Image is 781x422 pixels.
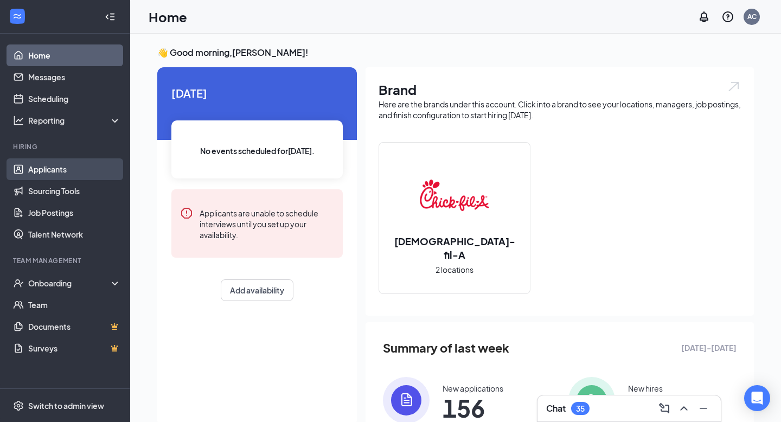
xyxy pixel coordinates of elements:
span: 2 locations [436,264,473,276]
img: Chick-fil-A [420,161,489,230]
button: ChevronUp [675,400,693,417]
div: Open Intercom Messenger [744,385,770,411]
svg: UserCheck [13,278,24,289]
span: [DATE] - [DATE] [681,342,737,354]
button: Add availability [221,279,293,301]
div: Team Management [13,256,119,265]
a: DocumentsCrown [28,316,121,337]
a: Job Postings [28,202,121,223]
h1: Home [149,8,187,26]
div: Hiring [13,142,119,151]
svg: Notifications [697,10,710,23]
h2: [DEMOGRAPHIC_DATA]-fil-A [379,234,530,261]
div: Applicants are unable to schedule interviews until you set up your availability. [200,207,334,240]
span: Summary of last week [383,338,509,357]
button: ComposeMessage [656,400,673,417]
svg: Analysis [13,115,24,126]
svg: Error [180,207,193,220]
div: Onboarding [28,278,112,289]
h3: Chat [546,402,566,414]
svg: ComposeMessage [658,402,671,415]
div: Switch to admin view [28,400,104,411]
h1: Brand [379,80,741,99]
a: Team [28,294,121,316]
svg: WorkstreamLogo [12,11,23,22]
a: Sourcing Tools [28,180,121,202]
div: 35 [576,404,585,413]
svg: Minimize [697,402,710,415]
svg: QuestionInfo [721,10,734,23]
span: No events scheduled for [DATE] . [200,145,315,157]
div: New applications [443,383,503,394]
h3: 👋 Good morning, [PERSON_NAME] ! [157,47,754,59]
a: Messages [28,66,121,88]
a: Talent Network [28,223,121,245]
span: [DATE] [171,85,343,101]
svg: Settings [13,400,24,411]
button: Minimize [695,400,712,417]
a: Applicants [28,158,121,180]
div: AC [747,12,757,21]
a: Scheduling [28,88,121,110]
img: open.6027fd2a22e1237b5b06.svg [727,80,741,93]
div: Reporting [28,115,121,126]
svg: Collapse [105,11,116,22]
div: New hires [628,383,663,394]
div: Here are the brands under this account. Click into a brand to see your locations, managers, job p... [379,99,741,120]
svg: ChevronUp [677,402,690,415]
a: Home [28,44,121,66]
span: 156 [443,398,503,418]
a: SurveysCrown [28,337,121,359]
